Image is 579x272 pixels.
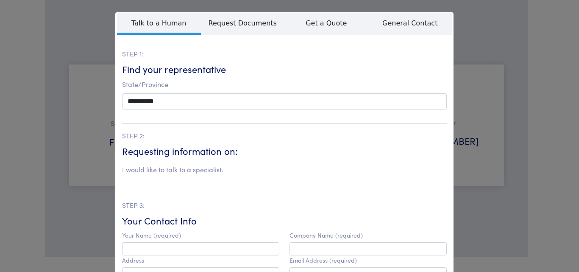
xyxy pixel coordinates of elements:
h6: Your Contact Info [122,214,447,227]
span: Request Documents [201,13,285,33]
p: STEP 1: [122,48,447,59]
h6: Requesting information on: [122,145,447,158]
label: Address [122,257,144,264]
li: I would like to talk to a specialist. [122,164,223,175]
h6: Find your representative [122,63,447,76]
label: Email Address (required) [289,257,357,264]
label: Your Name (required) [122,232,181,239]
p: STEP 3: [122,200,447,211]
span: Talk to a Human [117,13,201,35]
p: STEP 2: [122,130,447,141]
span: Get a Quote [284,13,368,33]
label: Company Name (required) [289,232,363,239]
span: General Contact [368,13,452,33]
p: State/Province [122,79,447,90]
